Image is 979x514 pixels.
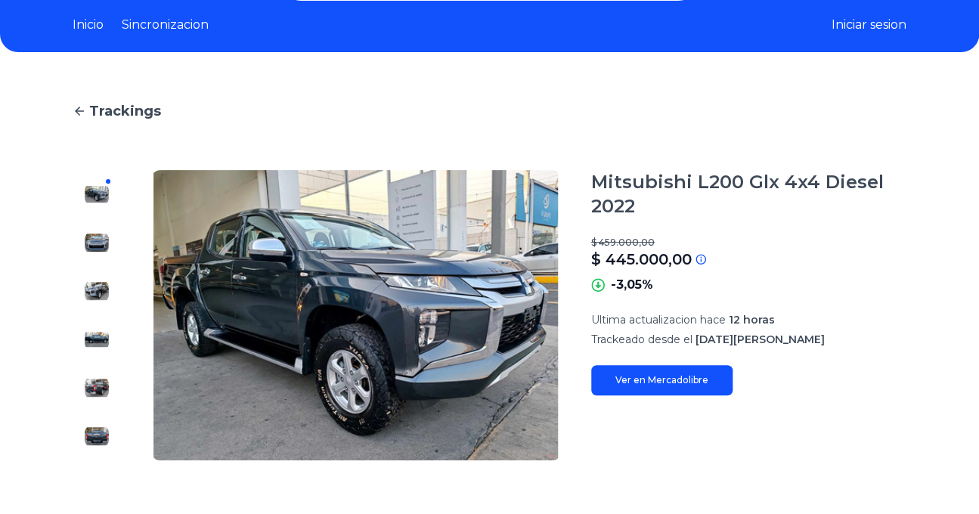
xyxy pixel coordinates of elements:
button: Iniciar sesion [832,16,906,34]
p: $ 445.000,00 [591,249,692,270]
p: $ 459.000,00 [591,237,906,249]
span: Trackings [89,101,161,122]
span: Trackeado desde el [591,333,692,346]
img: Mitsubishi L200 Glx 4x4 Diesel 2022 [151,170,561,460]
a: Ver en Mercadolibre [591,365,733,395]
span: [DATE][PERSON_NAME] [696,333,825,346]
img: Mitsubishi L200 Glx 4x4 Diesel 2022 [85,424,109,448]
img: Mitsubishi L200 Glx 4x4 Diesel 2022 [85,327,109,351]
a: Sincronizacion [122,16,209,34]
a: Trackings [73,101,906,122]
h1: Mitsubishi L200 Glx 4x4 Diesel 2022 [591,170,906,218]
span: 12 horas [729,313,775,327]
img: Mitsubishi L200 Glx 4x4 Diesel 2022 [85,279,109,303]
img: Mitsubishi L200 Glx 4x4 Diesel 2022 [85,231,109,255]
span: Ultima actualizacion hace [591,313,726,327]
p: -3,05% [611,276,653,294]
a: Inicio [73,16,104,34]
img: Mitsubishi L200 Glx 4x4 Diesel 2022 [85,376,109,400]
img: Mitsubishi L200 Glx 4x4 Diesel 2022 [85,182,109,206]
